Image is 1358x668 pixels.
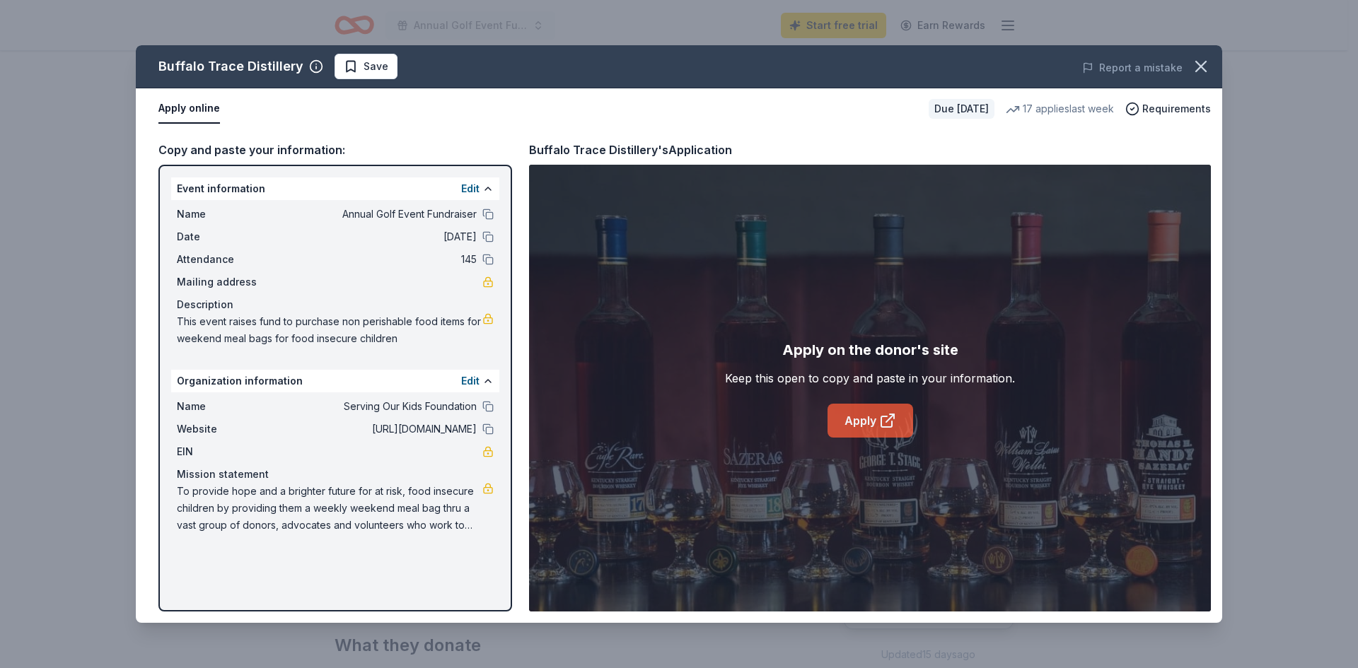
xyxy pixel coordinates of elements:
span: [URL][DOMAIN_NAME] [272,421,477,438]
button: Apply online [158,94,220,124]
span: 145 [272,251,477,268]
div: Event information [171,177,499,200]
span: Serving Our Kids Foundation [272,398,477,415]
span: Requirements [1142,100,1211,117]
a: Apply [828,404,913,438]
div: Due [DATE] [929,99,994,119]
div: 17 applies last week [1006,100,1114,117]
div: Buffalo Trace Distillery's Application [529,141,732,159]
button: Save [335,54,397,79]
div: Apply on the donor's site [782,339,958,361]
span: Name [177,206,272,223]
span: Save [364,58,388,75]
span: Name [177,398,272,415]
button: Edit [461,180,480,197]
div: Keep this open to copy and paste in your information. [725,370,1015,387]
span: To provide hope and a brighter future for at risk, food insecure children by providing them a wee... [177,483,482,534]
div: Mission statement [177,466,494,483]
div: Organization information [171,370,499,392]
span: This event raises fund to purchase non perishable food items for weekend meal bags for food insec... [177,313,482,347]
span: Website [177,421,272,438]
span: Attendance [177,251,272,268]
span: Mailing address [177,274,272,291]
span: EIN [177,443,272,460]
div: Copy and paste your information: [158,141,512,159]
span: Date [177,228,272,245]
div: Description [177,296,494,313]
span: [DATE] [272,228,477,245]
button: Report a mistake [1082,59,1183,76]
button: Requirements [1125,100,1211,117]
div: Buffalo Trace Distillery [158,55,303,78]
span: Annual Golf Event Fundraiser [272,206,477,223]
button: Edit [461,373,480,389]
